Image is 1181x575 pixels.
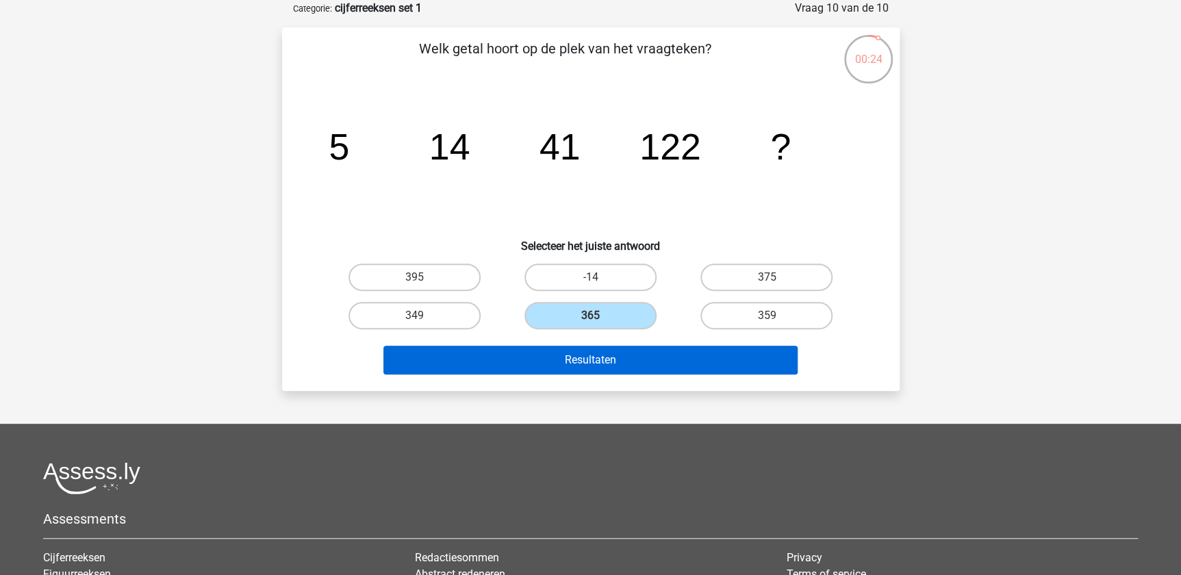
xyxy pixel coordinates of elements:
[43,511,1138,527] h5: Assessments
[524,302,657,329] label: 365
[787,551,822,564] a: Privacy
[539,126,580,167] tspan: 41
[329,126,349,167] tspan: 5
[304,229,878,253] h6: Selecteer het juiste antwoord
[348,302,481,329] label: 349
[770,126,791,167] tspan: ?
[700,302,833,329] label: 359
[43,551,105,564] a: Cijferreeksen
[415,551,499,564] a: Redactiesommen
[843,34,894,68] div: 00:24
[304,38,826,79] p: Welk getal hoort op de plek van het vraagteken?
[429,126,470,167] tspan: 14
[293,3,332,14] small: Categorie:
[639,126,701,167] tspan: 122
[524,264,657,291] label: -14
[335,1,422,14] strong: cijferreeksen set 1
[43,462,140,494] img: Assessly logo
[700,264,833,291] label: 375
[383,346,798,374] button: Resultaten
[348,264,481,291] label: 395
